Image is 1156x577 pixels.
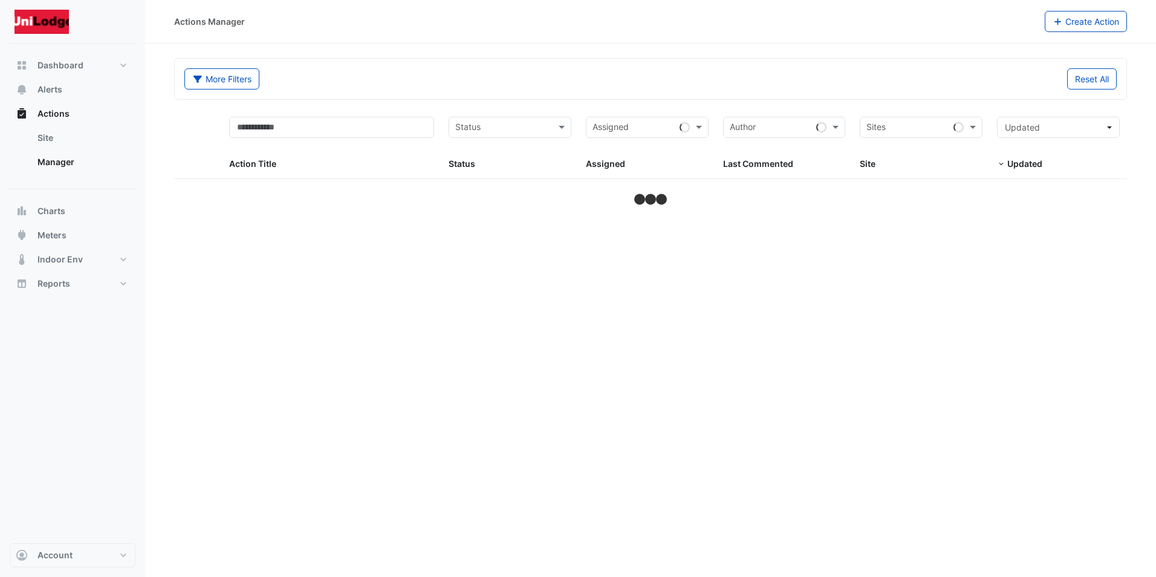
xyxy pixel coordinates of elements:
button: Indoor Env [10,247,135,272]
div: Actions Manager [174,15,245,28]
span: Actions [37,108,70,120]
app-icon: Dashboard [16,59,28,71]
button: Actions [10,102,135,126]
button: Reset All [1067,68,1117,90]
button: Reports [10,272,135,296]
button: Create Action [1045,11,1128,32]
app-icon: Actions [16,108,28,120]
app-icon: Charts [16,205,28,217]
span: Indoor Env [37,253,83,266]
span: Charts [37,205,65,217]
span: Site [860,158,875,169]
span: Last Commented [723,158,793,169]
span: Dashboard [37,59,83,71]
app-icon: Indoor Env [16,253,28,266]
span: Meters [37,229,67,241]
button: Alerts [10,77,135,102]
button: Dashboard [10,53,135,77]
button: More Filters [184,68,259,90]
button: Updated [997,117,1120,138]
span: Updated [1005,122,1040,132]
app-icon: Alerts [16,83,28,96]
span: Alerts [37,83,62,96]
button: Account [10,543,135,567]
span: Assigned [586,158,625,169]
span: Action Title [229,158,276,169]
img: Company Logo [15,10,69,34]
button: Charts [10,199,135,223]
app-icon: Meters [16,229,28,241]
button: Meters [10,223,135,247]
span: Reports [37,278,70,290]
span: Status [449,158,475,169]
a: Manager [28,150,135,174]
span: Account [37,549,73,561]
a: Site [28,126,135,150]
div: Actions [10,126,135,179]
app-icon: Reports [16,278,28,290]
span: Updated [1007,158,1042,169]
